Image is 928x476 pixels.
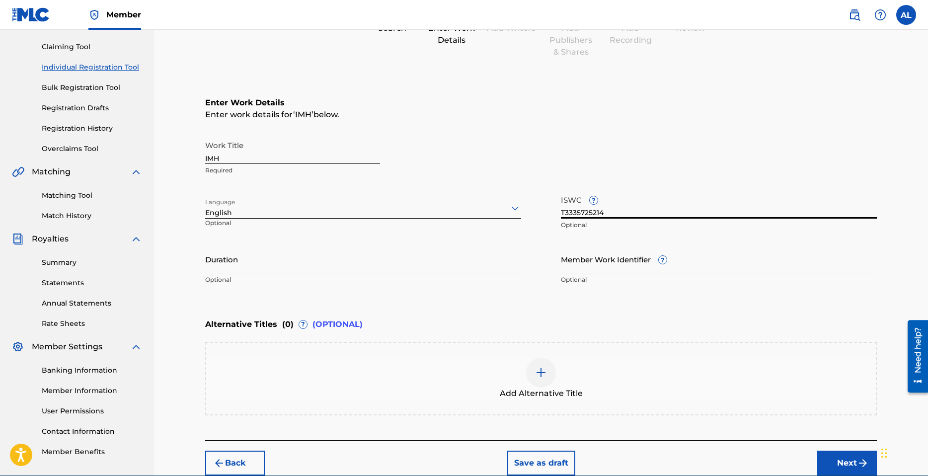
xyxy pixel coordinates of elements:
a: Registration History [42,123,142,134]
span: Matching [32,166,71,178]
button: Next [817,451,877,476]
a: Member Benefits [42,447,142,457]
img: add [535,367,547,379]
a: Individual Registration Tool [42,62,142,73]
span: ? [659,256,667,264]
span: below. [313,110,339,119]
a: Matching Tool [42,190,142,201]
div: Add Recording [606,22,655,46]
a: User Permissions [42,406,142,416]
span: Add Alternative Title [500,388,583,399]
a: Claiming Tool [42,42,142,52]
img: expand [130,166,142,178]
a: Rate Sheets [42,318,142,329]
img: f7272a7cc735f4ea7f67.svg [857,457,869,469]
span: (OPTIONAL) [312,318,363,330]
div: User Menu [896,5,916,25]
iframe: Chat Widget [878,428,928,476]
img: expand [130,341,142,353]
div: Help [870,5,890,25]
a: Contact Information [42,426,142,437]
iframe: Resource Center [900,317,928,397]
a: Statements [42,278,142,288]
img: search [849,9,860,21]
img: 7ee5dd4eb1f8a8e3ef2f.svg [213,457,225,469]
a: Overclaims Tool [42,144,142,154]
img: help [874,9,886,21]
span: Enter work details for [205,110,293,119]
a: Annual Statements [42,298,142,309]
p: Optional [561,221,877,230]
p: Optional [561,275,877,284]
div: Drag [881,438,887,468]
p: Optional [205,219,304,235]
p: Optional [205,275,521,284]
a: Member Information [42,386,142,396]
h6: Enter Work Details [205,97,877,109]
span: IMH [295,110,311,119]
button: Save as draft [507,451,575,476]
a: Banking Information [42,365,142,376]
a: Match History [42,211,142,221]
button: Back [205,451,265,476]
a: Registration Drafts [42,103,142,113]
span: Alternative Titles [205,318,277,330]
a: Public Search [845,5,864,25]
img: Member Settings [12,341,24,353]
span: ? [590,196,598,204]
img: Top Rightsholder [88,9,100,21]
div: Add Publishers & Shares [546,22,596,58]
a: Bulk Registration Tool [42,82,142,93]
span: Member Settings [32,341,102,353]
p: Required [205,166,380,175]
img: Royalties [12,233,24,245]
img: Matching [12,166,24,178]
a: Summary [42,257,142,268]
img: expand [130,233,142,245]
img: MLC Logo [12,7,50,22]
div: Enter Work Details [427,22,476,46]
span: Royalties [32,233,69,245]
span: IMH [293,110,313,119]
span: ? [299,320,307,328]
span: ( 0 ) [282,318,294,330]
span: Member [106,9,141,20]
